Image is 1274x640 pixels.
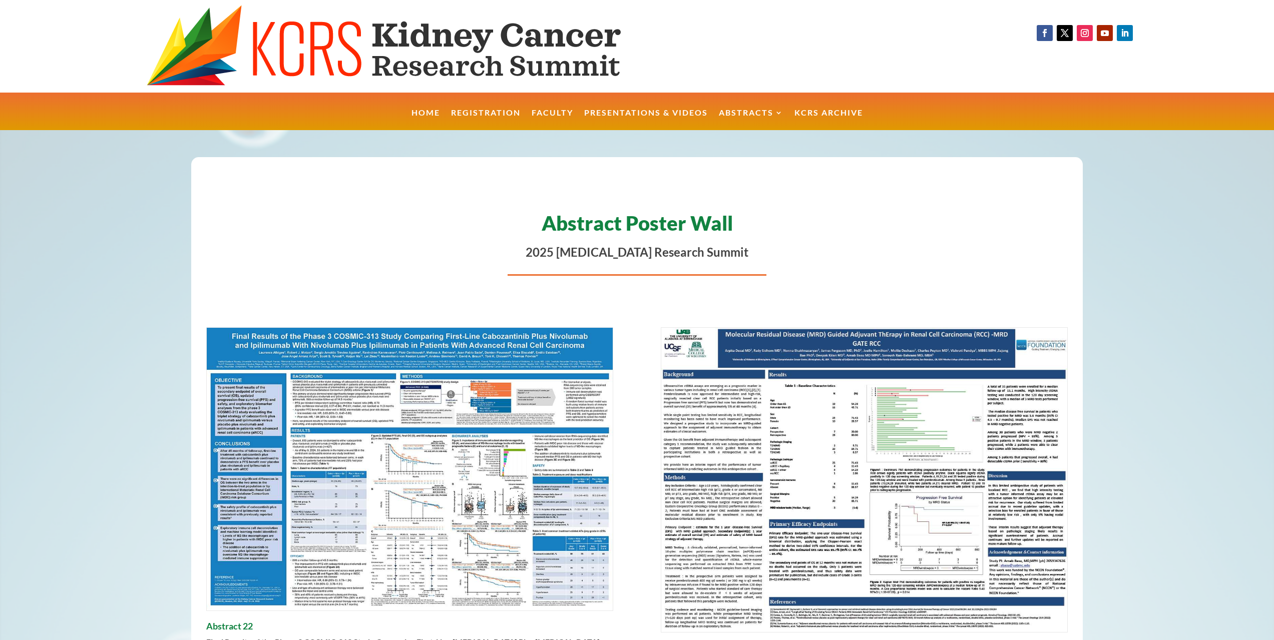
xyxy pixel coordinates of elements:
a: Abstracts [719,109,783,131]
img: KCRS generic logo wide [147,5,679,88]
a: Follow on Youtube [1097,25,1113,41]
a: Presentations & Videos [584,109,708,131]
a: Registration [451,109,521,131]
h1: Abstract Poster Wall [206,208,1068,243]
a: KCRS Archive [794,109,863,131]
img: 22_Albiges_Laurence [207,328,613,610]
a: Faculty [532,109,573,131]
p: 2025 [MEDICAL_DATA] Research Summit [206,243,1068,261]
a: Home [411,109,440,131]
img: 23_Desai_Arpita [661,328,1067,632]
a: Follow on Facebook [1037,25,1053,41]
a: Follow on LinkedIn [1117,25,1133,41]
a: Follow on Instagram [1077,25,1093,41]
a: Follow on X [1057,25,1073,41]
h4: Abstract 22 [206,621,613,637]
